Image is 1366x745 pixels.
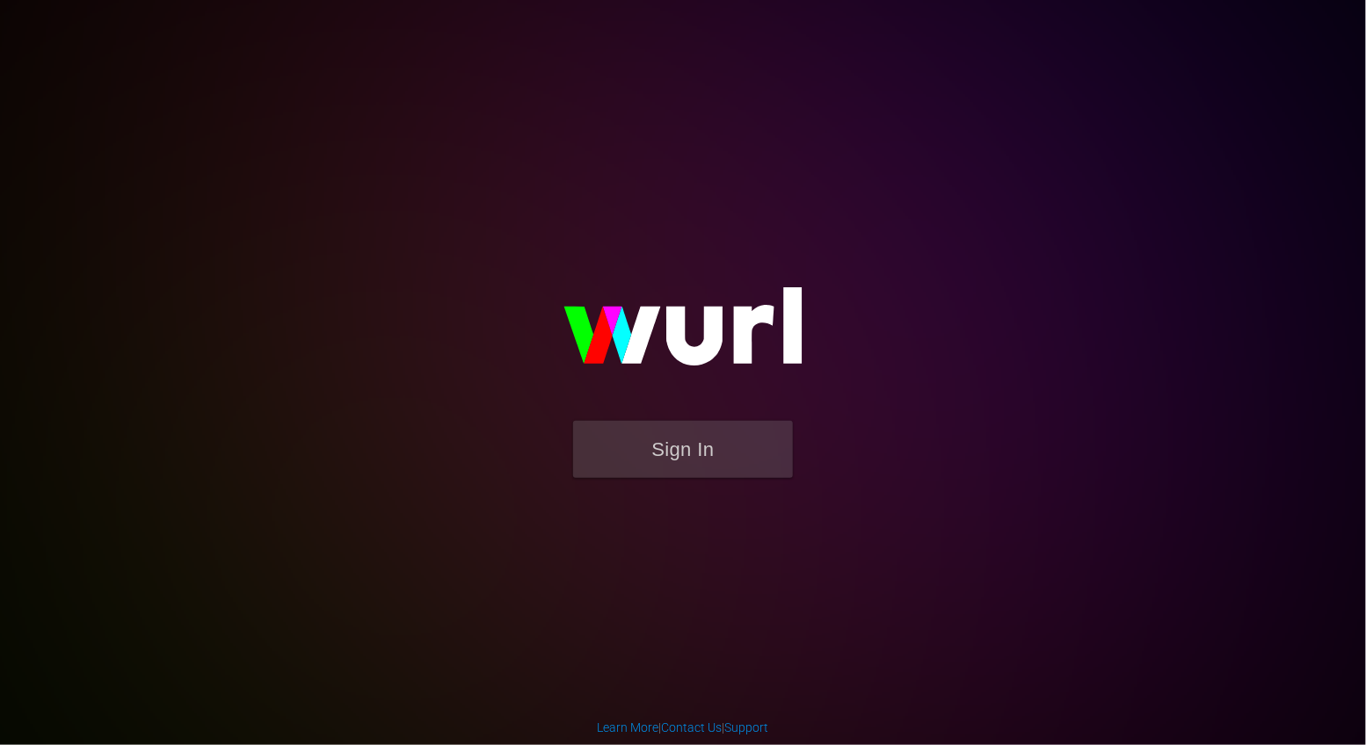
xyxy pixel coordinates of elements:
a: Contact Us [662,720,723,734]
a: Learn More [598,720,659,734]
a: Support [725,720,769,734]
button: Sign In [573,421,793,478]
img: wurl-logo-on-black-223613ac3d8ba8fe6dc639794a292ebdb59501304c7dfd60c99c58986ef67473.svg [507,250,859,420]
div: | | [598,719,769,736]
